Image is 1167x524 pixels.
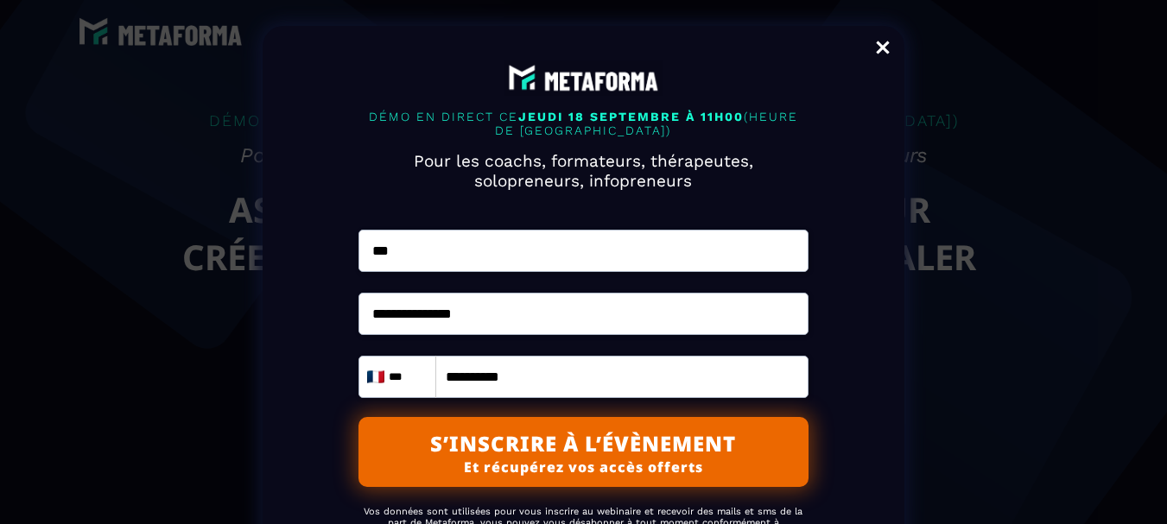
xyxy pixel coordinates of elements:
p: DÉMO EN DIRECT CE (HEURE DE [GEOGRAPHIC_DATA]) [358,105,809,143]
button: S’INSCRIRE À L’ÉVÈNEMENTEt récupérez vos accès offerts [358,417,809,487]
a: Close [866,30,900,68]
img: fr [367,370,384,383]
h2: Pour les coachs, formateurs, thérapeutes, solopreneurs, infopreneurs [358,142,809,199]
img: abe9e435164421cb06e33ef15842a39e_e5ef653356713f0d7dd3797ab850248d_Capture_d%E2%80%99e%CC%81cran_2... [504,60,662,96]
span: JEUDI 18 SEPTEMBRE À 11H00 [518,110,744,123]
